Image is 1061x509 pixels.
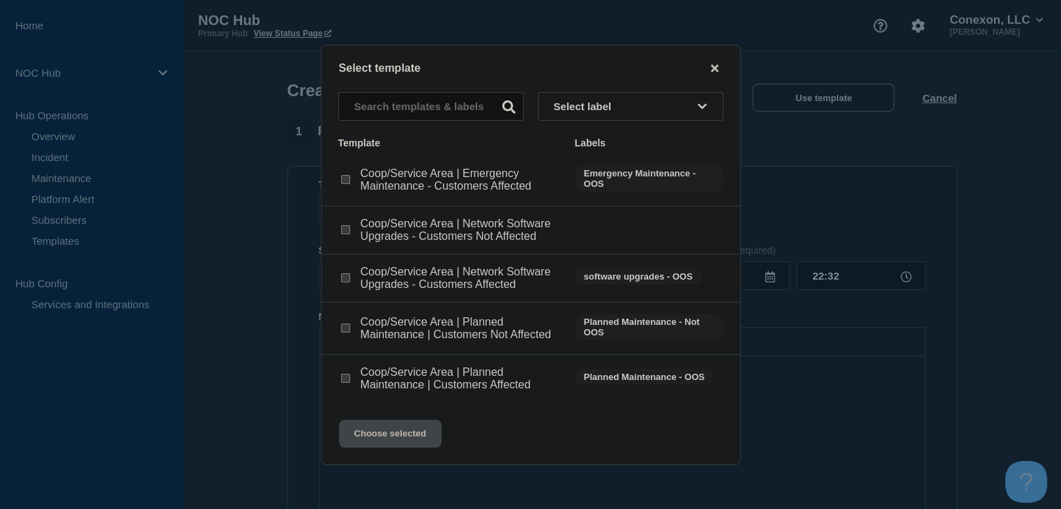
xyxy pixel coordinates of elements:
[361,316,561,341] p: Coop/Service Area | Planned Maintenance | Customers Not Affected
[575,165,723,192] span: Emergency Maintenance - OOS
[338,137,561,149] div: Template
[361,218,561,243] p: Coop/Service Area | Network Software Upgrades - Customers Not Affected
[575,314,723,340] span: Planned Maintenance - Not OOS
[361,366,561,391] p: Coop/Service Area | Planned Maintenance | Customers Affected
[339,420,442,448] button: Choose selected
[575,268,702,284] span: software upgrades - OOS
[361,167,561,192] p: Coop/Service Area | Emergency Maintenance - Customers Affected
[341,225,350,234] input: Coop/Service Area | Network Software Upgrades - Customers Not Affected checkbox
[341,374,350,383] input: Coop/Service Area | Planned Maintenance | Customers Affected checkbox
[338,92,524,121] input: Search templates & labels
[361,266,561,291] p: Coop/Service Area | Network Software Upgrades - Customers Affected
[341,273,350,282] input: Coop/Service Area | Network Software Upgrades - Customers Affected checkbox
[341,175,350,184] input: Coop/Service Area | Emergency Maintenance - Customers Affected checkbox
[538,92,723,121] button: Select label
[575,369,714,385] span: Planned Maintenance - OOS
[575,137,723,149] div: Labels
[322,62,740,75] div: Select template
[341,324,350,333] input: Coop/Service Area | Planned Maintenance | Customers Not Affected checkbox
[707,62,723,75] button: close button
[554,100,617,112] span: Select label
